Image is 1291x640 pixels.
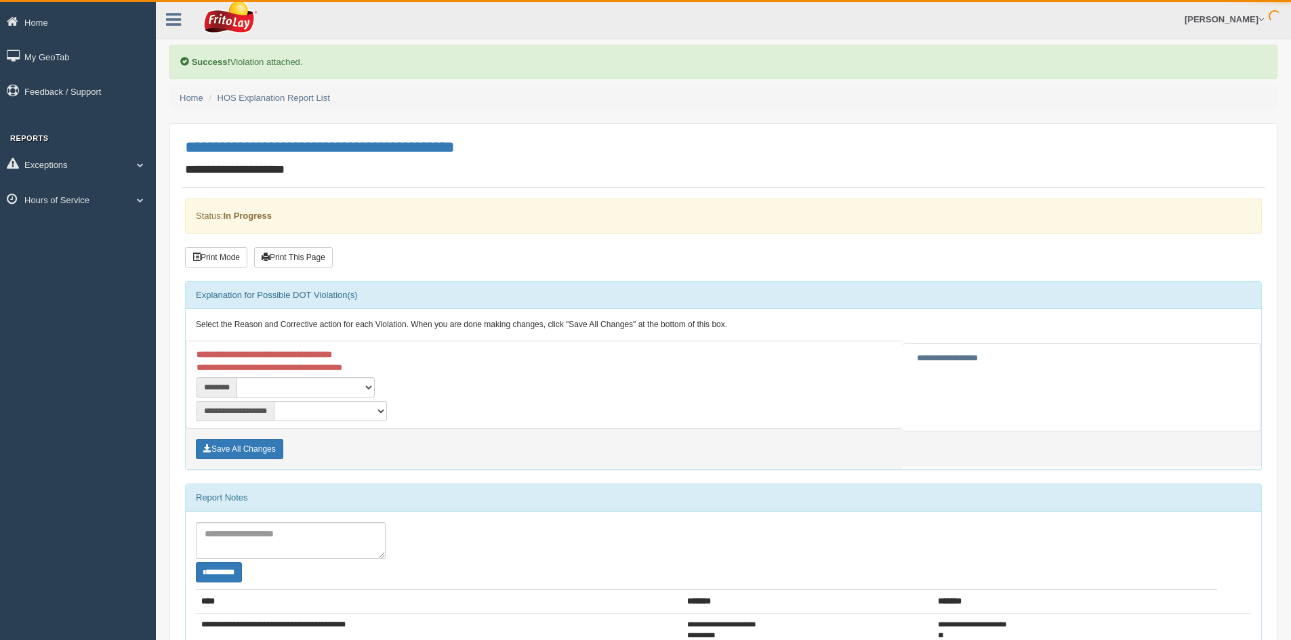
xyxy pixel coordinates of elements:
a: Home [180,93,203,103]
button: Change Filter Options [196,562,242,582]
strong: In Progress [223,211,272,221]
button: Print Mode [185,247,247,268]
button: Print This Page [254,247,333,268]
div: Explanation for Possible DOT Violation(s) [186,282,1261,309]
div: Violation attached. [169,45,1277,79]
div: Status: [185,198,1262,233]
b: Success! [192,57,230,67]
button: Save [196,439,283,459]
a: HOS Explanation Report List [218,93,330,103]
div: Select the Reason and Corrective action for each Violation. When you are done making changes, cli... [186,309,1261,341]
div: Report Notes [186,484,1261,511]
